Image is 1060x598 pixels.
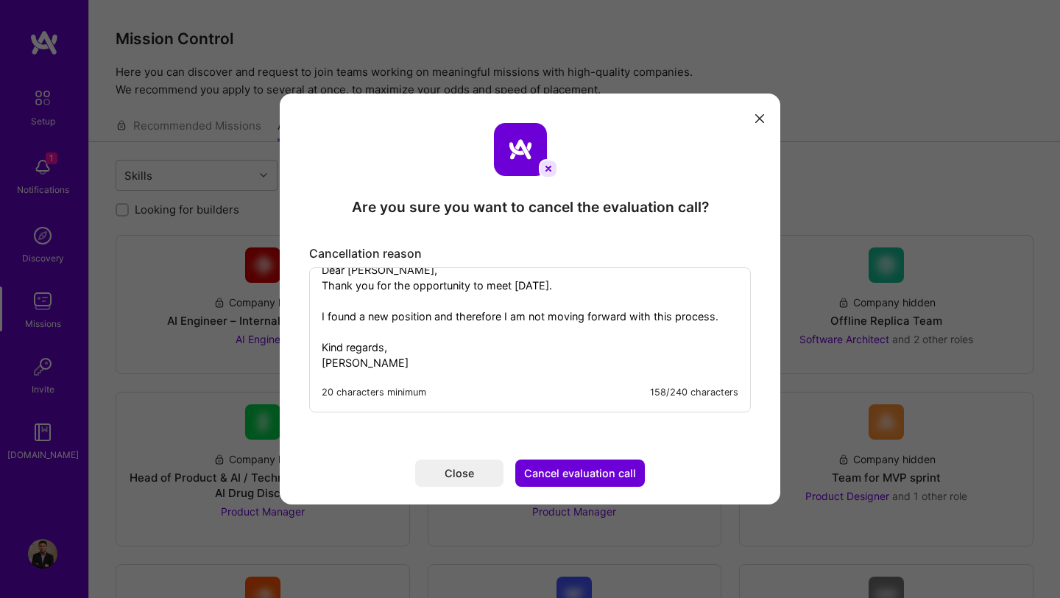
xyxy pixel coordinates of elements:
div: modal [280,94,780,504]
img: aTeam logo [494,123,547,176]
textarea: Dear [PERSON_NAME], Thank you for the opportunity to meet [DATE]. I found a new position and ther... [310,268,750,369]
button: Cancel evaluation call [515,460,645,487]
div: 158/240 characters [650,384,738,400]
button: Close [415,460,504,487]
div: Are you sure you want to cancel the evaluation call? [352,197,709,217]
div: 20 characters minimum [322,384,426,400]
div: Cancellation reason [309,246,751,261]
i: icon Close [755,114,764,123]
img: cancel icon [539,159,558,178]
